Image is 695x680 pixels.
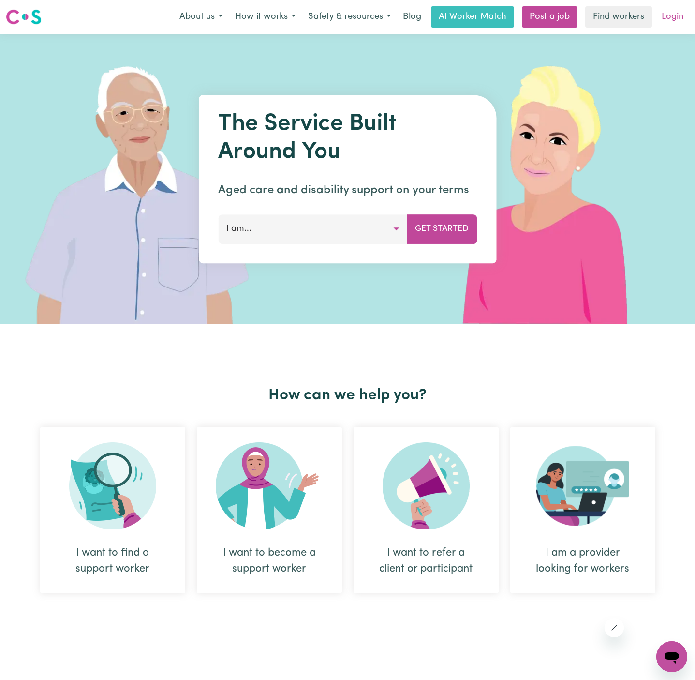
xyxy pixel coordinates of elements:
[6,8,42,26] img: Careseekers logo
[173,7,229,27] button: About us
[377,545,475,577] div: I want to refer a client or participant
[69,442,156,529] img: Search
[6,6,42,28] a: Careseekers logo
[407,214,477,243] button: Get Started
[522,6,577,28] a: Post a job
[34,386,661,405] h2: How can we help you?
[397,6,427,28] a: Blog
[536,442,630,529] img: Provider
[431,6,514,28] a: AI Worker Match
[354,427,499,593] div: I want to refer a client or participant
[605,618,624,637] iframe: Close message
[63,545,162,577] div: I want to find a support worker
[197,427,342,593] div: I want to become a support worker
[510,427,655,593] div: I am a provider looking for workers
[656,6,689,28] a: Login
[585,6,652,28] a: Find workers
[302,7,397,27] button: Safety & resources
[6,7,59,15] span: Need any help?
[216,442,323,529] img: Become Worker
[40,427,185,593] div: I want to find a support worker
[220,545,319,577] div: I want to become a support worker
[218,110,477,166] h1: The Service Built Around You
[229,7,302,27] button: How it works
[383,442,470,529] img: Refer
[218,214,407,243] button: I am...
[218,181,477,199] p: Aged care and disability support on your terms
[656,641,687,672] iframe: Button to launch messaging window
[533,545,632,577] div: I am a provider looking for workers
